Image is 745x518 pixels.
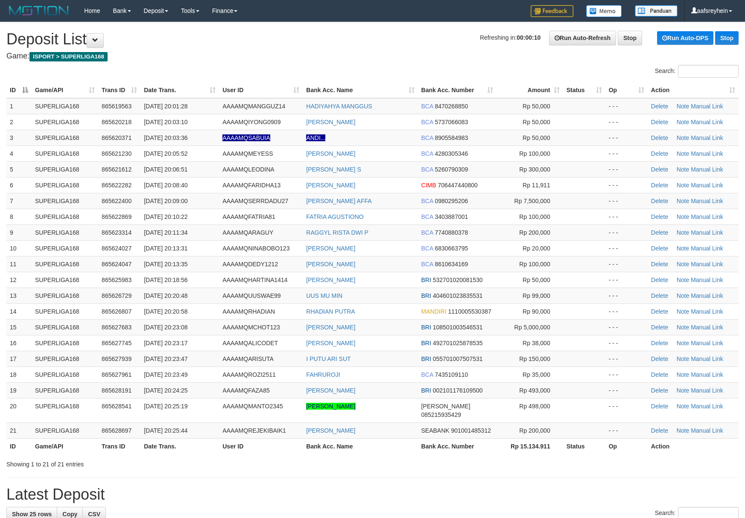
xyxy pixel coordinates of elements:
[677,229,689,236] a: Note
[605,351,648,367] td: - - -
[102,340,131,346] span: 865627745
[677,387,689,394] a: Note
[523,245,550,252] span: Rp 20,000
[144,403,187,410] span: [DATE] 20:25:19
[519,387,550,394] span: Rp 493,000
[144,245,187,252] span: [DATE] 20:13:31
[605,114,648,130] td: - - -
[605,130,648,146] td: - - -
[605,256,648,272] td: - - -
[691,355,723,362] a: Manual Link
[519,150,550,157] span: Rp 100,000
[523,182,550,189] span: Rp 11,911
[677,292,689,299] a: Note
[605,146,648,161] td: - - -
[6,240,32,256] td: 10
[6,146,32,161] td: 4
[435,213,468,220] span: Copy 3403887001 to clipboard
[519,403,550,410] span: Rp 498,000
[514,324,550,331] span: Rp 5,000,000
[618,31,642,45] a: Stop
[306,182,355,189] a: [PERSON_NAME]
[691,261,723,268] a: Manual Link
[691,103,723,110] a: Manual Link
[144,387,187,394] span: [DATE] 20:24:25
[523,103,550,110] span: Rp 50,000
[306,229,368,236] a: RAGGYL RISTA DWI P
[6,335,32,351] td: 16
[306,198,371,204] a: [PERSON_NAME] AFFA
[421,371,433,378] span: BCA
[219,82,303,98] th: User ID: activate to sort column ascending
[435,198,468,204] span: Copy 0980295206 to clipboard
[651,403,668,410] a: Delete
[306,355,351,362] a: I PUTU ARI SUT
[678,65,739,78] input: Search:
[6,161,32,177] td: 5
[519,166,550,173] span: Rp 300,000
[222,355,274,362] span: AAAAMQARISUTA
[102,150,131,157] span: 865621230
[6,177,32,193] td: 6
[421,182,436,189] span: CIMB
[102,403,131,410] span: 865628541
[102,261,131,268] span: 865624047
[306,213,363,220] a: FATRIA AGUSTIONO
[651,245,668,252] a: Delete
[32,382,98,398] td: SUPERLIGA168
[691,150,723,157] a: Manual Link
[144,198,187,204] span: [DATE] 20:09:00
[6,367,32,382] td: 18
[677,245,689,252] a: Note
[648,82,739,98] th: Action: activate to sort column ascending
[691,245,723,252] a: Manual Link
[651,261,668,268] a: Delete
[433,324,483,331] span: Copy 108501003546531 to clipboard
[6,382,32,398] td: 19
[421,134,433,141] span: BCA
[6,4,71,17] img: MOTION_logo.png
[222,292,280,299] span: AAAAMQUUSWAE99
[32,98,98,114] td: SUPERLIGA168
[306,245,355,252] a: [PERSON_NAME]
[306,261,355,268] a: [PERSON_NAME]
[677,276,689,283] a: Note
[32,256,98,272] td: SUPERLIGA168
[222,150,273,157] span: AAAAMQMEYESS
[691,371,723,378] a: Manual Link
[421,261,433,268] span: BCA
[62,511,77,518] span: Copy
[433,387,483,394] span: Copy 002101176109500 to clipboard
[306,340,355,346] a: [PERSON_NAME]
[677,308,689,315] a: Note
[519,261,550,268] span: Rp 100,000
[421,119,433,125] span: BCA
[497,82,563,98] th: Amount: activate to sort column ascending
[32,335,98,351] td: SUPERLIGA168
[303,82,418,98] th: Bank Acc. Name: activate to sort column ascending
[102,166,131,173] span: 865621612
[651,119,668,125] a: Delete
[421,245,433,252] span: BCA
[222,182,280,189] span: AAAAMQFARIDHA13
[519,355,550,362] span: Rp 150,000
[102,292,131,299] span: 865626729
[651,276,668,283] a: Delete
[6,114,32,130] td: 2
[306,119,355,125] a: [PERSON_NAME]
[6,224,32,240] td: 9
[421,166,433,173] span: BCA
[144,134,187,141] span: [DATE] 20:03:36
[144,103,187,110] span: [DATE] 20:01:28
[691,387,723,394] a: Manual Link
[605,303,648,319] td: - - -
[651,198,668,204] a: Delete
[605,335,648,351] td: - - -
[651,166,668,173] a: Delete
[222,340,278,346] span: AAAAMQALICODET
[222,198,288,204] span: AAAAMQSERRDADU27
[677,371,689,378] a: Note
[480,34,540,41] span: Refreshing in:
[6,256,32,272] td: 11
[677,427,689,434] a: Note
